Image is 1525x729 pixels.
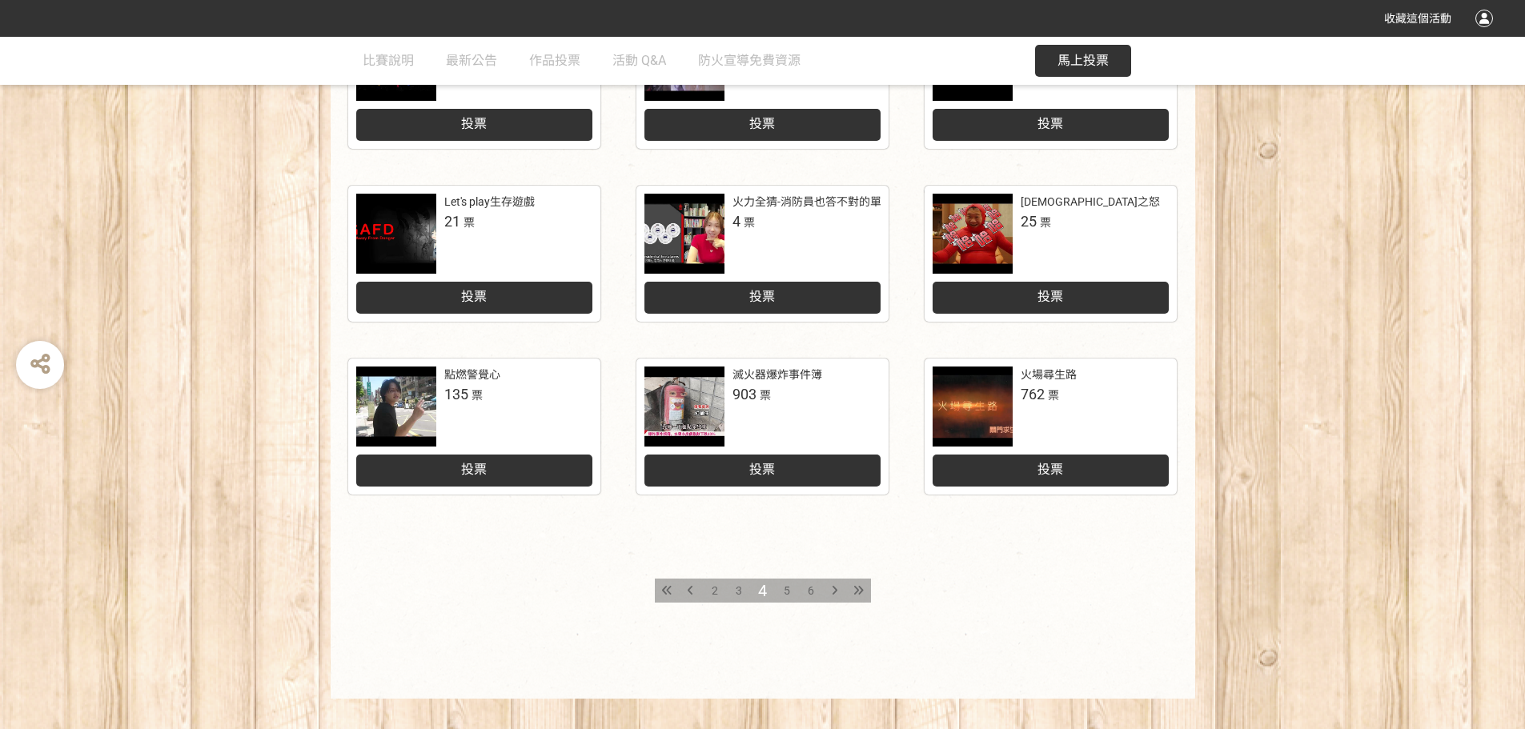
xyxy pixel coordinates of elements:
div: Let's play生存遊戲 [444,194,535,210]
span: 2 [712,584,718,597]
a: 活動 Q&A [612,37,666,85]
a: 點燃警覺心135票投票 [348,358,600,495]
span: 作品投票 [529,53,580,68]
span: 票 [472,389,483,402]
span: 投票 [1037,116,1063,131]
span: 25 [1021,213,1037,230]
span: 3 [736,584,742,597]
span: 投票 [1037,462,1063,477]
span: 5 [784,584,790,597]
span: 票 [744,216,755,229]
span: 票 [760,389,771,402]
div: [DEMOGRAPHIC_DATA]之怒 [1021,194,1160,210]
span: 票 [1048,389,1059,402]
span: 投票 [749,116,775,131]
span: 投票 [461,462,487,477]
div: 火力全猜-消防員也答不對的單字 [732,194,893,210]
span: 21 [444,213,460,230]
a: Let's play生存遊戲21票投票 [348,186,600,322]
div: 點燃警覺心 [444,367,500,383]
a: 防火宣導免費資源 [698,37,801,85]
span: 活動 Q&A [612,53,666,68]
span: 投票 [461,289,487,304]
a: 滅火器爆炸事件簿903票投票 [636,358,889,495]
a: 比賽說明 [363,37,414,85]
span: 比賽說明 [363,53,414,68]
div: 滅火器爆炸事件簿 [732,367,822,383]
a: 火力全猜-消防員也答不對的單字4票投票 [636,186,889,322]
span: 投票 [749,289,775,304]
span: 4 [732,213,740,230]
span: 投票 [1037,289,1063,304]
button: 馬上投票 [1035,45,1131,77]
a: 最新公告 [446,37,497,85]
span: 防火宣導免費資源 [698,53,801,68]
a: [DEMOGRAPHIC_DATA]之怒25票投票 [925,186,1177,322]
span: 4 [758,581,767,600]
span: 6 [808,584,814,597]
span: 投票 [749,462,775,477]
span: 最新公告 [446,53,497,68]
span: 票 [464,216,475,229]
a: 火場尋生路762票投票 [925,358,1177,495]
span: 收藏這個活動 [1384,12,1451,25]
a: 作品投票 [529,37,580,85]
span: 135 [444,386,468,403]
span: 馬上投票 [1057,53,1109,68]
span: 903 [732,386,756,403]
div: 火場尋生路 [1021,367,1077,383]
span: 票 [1040,216,1051,229]
span: 投票 [461,116,487,131]
span: 762 [1021,386,1045,403]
